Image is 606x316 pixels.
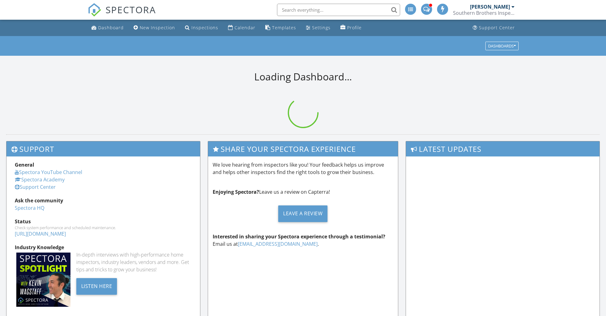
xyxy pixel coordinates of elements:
div: Industry Knowledge [15,244,192,251]
div: New Inspection [140,25,175,30]
div: Southern Brothers Inspections [453,10,515,16]
a: Settings [303,22,333,34]
div: Ask the community [15,197,192,204]
a: [EMAIL_ADDRESS][DOMAIN_NAME] [238,241,318,247]
a: SPECTORA [88,8,156,21]
div: Listen Here [76,278,117,295]
a: Calendar [226,22,258,34]
h3: Share Your Spectora Experience [208,141,398,156]
a: [URL][DOMAIN_NAME] [15,230,66,237]
div: Leave a Review [278,205,327,222]
button: Dashboards [485,42,519,50]
a: Spectora Academy [15,176,65,183]
p: Leave us a review on Capterra! [213,188,393,196]
div: Profile [347,25,362,30]
a: Support Center [15,184,56,190]
img: The Best Home Inspection Software - Spectora [88,3,101,17]
strong: General [15,161,34,168]
a: Listen Here [76,282,117,289]
div: Templates [272,25,296,30]
a: Profile [338,22,364,34]
div: In-depth interviews with high-performance home inspectors, industry leaders, vendors and more. Ge... [76,251,192,273]
input: Search everything... [277,4,400,16]
strong: Interested in sharing your Spectora experience through a testimonial? [213,233,385,240]
div: Check system performance and scheduled maintenance. [15,225,192,230]
div: Dashboards [488,44,516,48]
a: Leave a Review [213,201,393,227]
img: Spectoraspolightmain [16,253,70,307]
a: Dashboard [89,22,126,34]
a: New Inspection [131,22,178,34]
div: [PERSON_NAME] [470,4,510,10]
a: Templates [263,22,299,34]
p: Email us at . [213,233,393,248]
h3: Support [6,141,200,156]
div: Dashboard [98,25,124,30]
span: SPECTORA [106,3,156,16]
strong: Enjoying Spectora? [213,188,259,195]
h3: Latest Updates [406,141,600,156]
a: Spectora YouTube Channel [15,169,82,176]
p: We love hearing from inspectors like you! Your feedback helps us improve and helps other inspecto... [213,161,393,176]
a: Support Center [470,22,517,34]
div: Support Center [479,25,515,30]
div: Inspections [191,25,218,30]
div: Settings [312,25,331,30]
a: Spectora HQ [15,205,44,211]
a: Inspections [183,22,221,34]
div: Status [15,218,192,225]
div: Calendar [235,25,255,30]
